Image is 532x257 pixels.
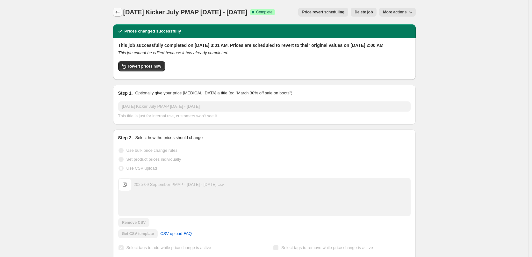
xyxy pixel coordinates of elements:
h2: Prices changed successfully [125,28,181,34]
span: Complete [256,10,272,15]
button: Price change jobs [113,8,122,17]
button: Price revert scheduling [298,8,348,17]
span: Use CSV upload [126,166,157,171]
a: CSV upload FAQ [156,229,196,239]
span: Use bulk price change rules [126,148,177,153]
div: 2025-09 September PMAP - [DATE] - [DATE].csv [134,181,224,188]
button: More actions [379,8,415,17]
h2: This job successfully completed on [DATE] 3:01 AM. Prices are scheduled to revert to their origin... [118,42,411,48]
h2: Step 2. [118,135,133,141]
span: CSV upload FAQ [160,231,192,237]
button: Revert prices now [118,61,165,71]
span: [DATE] Kicker July PMAP [DATE] - [DATE] [123,9,248,16]
span: Select tags to remove while price change is active [281,245,373,250]
span: This title is just for internal use, customers won't see it [118,114,217,118]
p: Select how the prices should change [135,135,203,141]
input: 30% off holiday sale [118,101,411,112]
span: Price revert scheduling [302,10,344,15]
span: Set product prices individually [126,157,181,162]
i: This job cannot be edited because it has already completed. [118,50,228,55]
span: Select tags to add while price change is active [126,245,211,250]
p: Optionally give your price [MEDICAL_DATA] a title (eg "March 30% off sale on boots") [135,90,292,96]
span: Revert prices now [128,64,161,69]
button: Delete job [351,8,377,17]
h2: Step 1. [118,90,133,96]
span: Delete job [355,10,373,15]
span: More actions [383,10,406,15]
